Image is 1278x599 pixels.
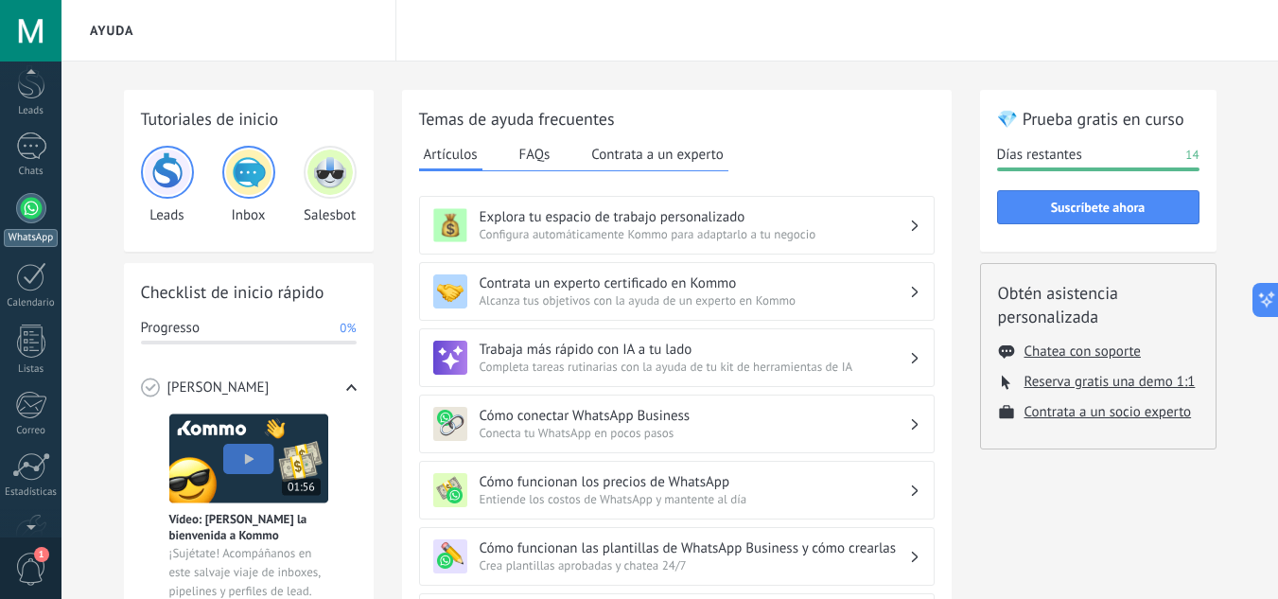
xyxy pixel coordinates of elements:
[141,107,357,131] h2: Tutoriales de inicio
[480,341,909,359] h3: Trabaja más rápido con IA a tu lado
[4,425,59,437] div: Correo
[4,486,59,499] div: Estadísticas
[34,547,49,562] span: 1
[141,146,194,224] div: Leads
[480,359,909,375] span: Completa tareas rutinarias con la ayuda de tu kit de herramientas de IA
[480,274,909,292] h3: Contrata un experto certificado en Kommo
[4,363,59,376] div: Listas
[480,557,909,573] span: Crea plantillas aprobadas y chatea 24/7
[141,280,357,304] h2: Checklist de inicio rápido
[480,208,909,226] h3: Explora tu espacio de trabajo personalizado
[1024,373,1196,391] button: Reserva gratis una demo 1:1
[340,319,356,338] span: 0%
[4,229,58,247] div: WhatsApp
[480,407,909,425] h3: Cómo conectar WhatsApp Business
[1024,343,1141,361] button: Chatea con soporte
[1185,146,1199,165] span: 14
[515,140,555,168] button: FAQs
[222,146,275,224] div: Inbox
[480,473,909,491] h3: Cómo funcionan los precios de WhatsApp
[997,107,1199,131] h2: 💎 Prueba gratis en curso
[141,319,200,338] span: Progresso
[4,297,59,309] div: Calendario
[480,491,909,507] span: Entiende los costos de WhatsApp y mantente al día
[419,107,935,131] h2: Temas de ayuda frecuentes
[480,292,909,308] span: Alcanza tus objetivos con la ayuda de un experto en Kommo
[1051,201,1146,214] span: Suscríbete ahora
[169,414,328,503] img: Meet video
[586,140,727,168] button: Contrata a un experto
[167,379,270,397] span: [PERSON_NAME]
[1024,403,1192,421] button: Contrata a un socio experto
[4,105,59,117] div: Leads
[304,146,357,224] div: Salesbot
[419,140,482,171] button: Artículos
[4,166,59,178] div: Chats
[997,146,1082,165] span: Días restantes
[480,226,909,242] span: Configura automáticamente Kommo para adaptarlo a tu negocio
[480,425,909,441] span: Conecta tu WhatsApp en pocos pasos
[169,511,328,543] span: Vídeo: [PERSON_NAME] la bienvenida a Kommo
[997,190,1199,224] button: Suscríbete ahora
[480,539,909,557] h3: Cómo funcionan las plantillas de WhatsApp Business y cómo crearlas
[998,281,1199,328] h2: Obtén asistencia personalizada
